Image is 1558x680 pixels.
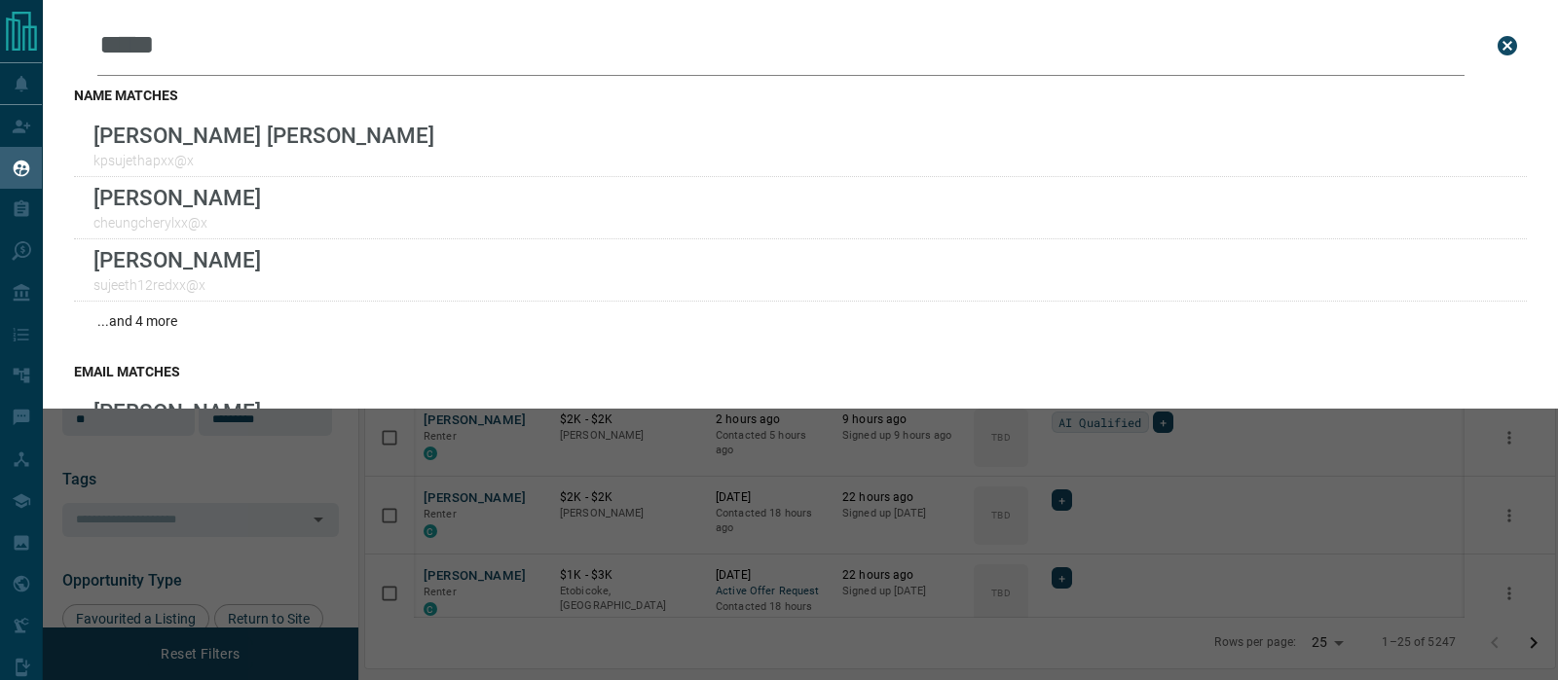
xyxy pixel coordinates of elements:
[93,399,261,424] p: [PERSON_NAME]
[74,88,1527,103] h3: name matches
[1488,26,1527,65] button: close search bar
[93,153,434,168] p: kpsujethapxx@x
[74,302,1527,340] div: ...and 4 more
[93,215,261,231] p: cheungcherylxx@x
[93,247,261,272] p: [PERSON_NAME]
[93,185,261,210] p: [PERSON_NAME]
[93,123,434,148] p: [PERSON_NAME] [PERSON_NAME]
[74,364,1527,379] h3: email matches
[93,277,261,293] p: sujeeth12redxx@x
